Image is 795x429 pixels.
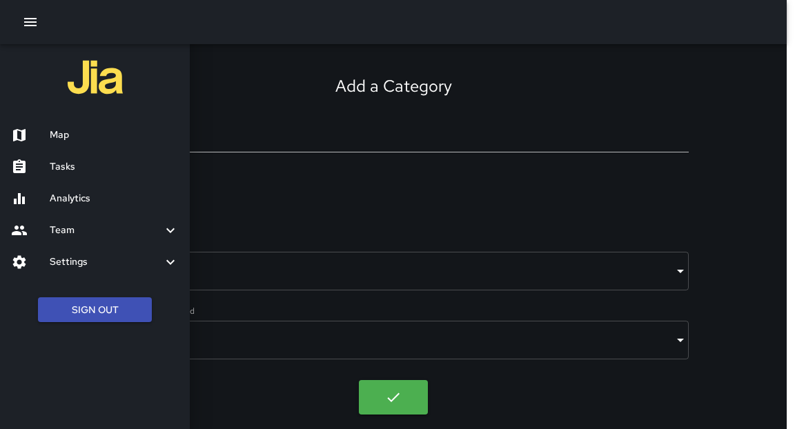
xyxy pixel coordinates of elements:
[50,128,179,143] h6: Map
[50,191,179,206] h6: Analytics
[50,255,162,270] h6: Settings
[50,159,179,174] h6: Tasks
[50,223,162,238] h6: Team
[68,50,123,105] img: jia-logo
[38,297,152,323] button: Sign Out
